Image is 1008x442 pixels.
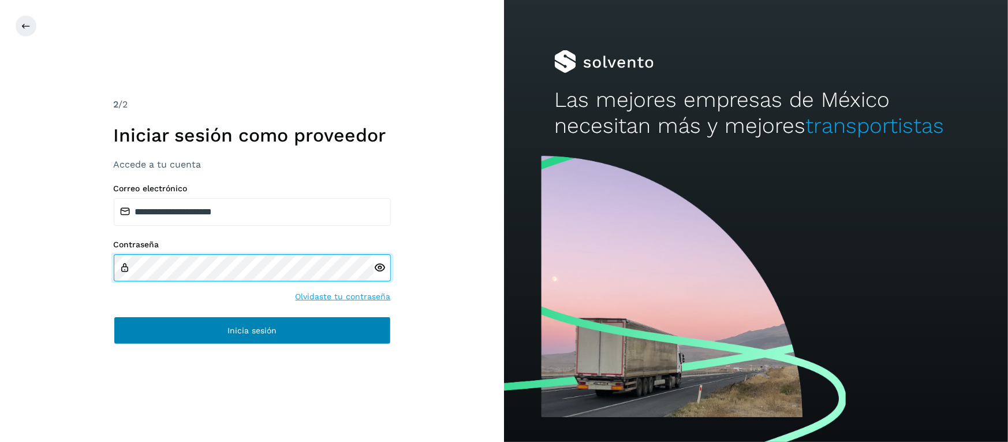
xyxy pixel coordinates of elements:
[114,159,391,170] h3: Accede a tu cuenta
[227,326,277,335] span: Inicia sesión
[114,124,391,146] h1: Iniciar sesión como proveedor
[114,98,391,112] div: /2
[114,317,391,344] button: Inicia sesión
[114,99,119,110] span: 2
[296,291,391,303] a: Olvidaste tu contraseña
[114,240,391,250] label: Contraseña
[114,184,391,194] label: Correo electrónico
[805,113,944,138] span: transportistas
[554,87,957,139] h2: Las mejores empresas de México necesitan más y mejores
